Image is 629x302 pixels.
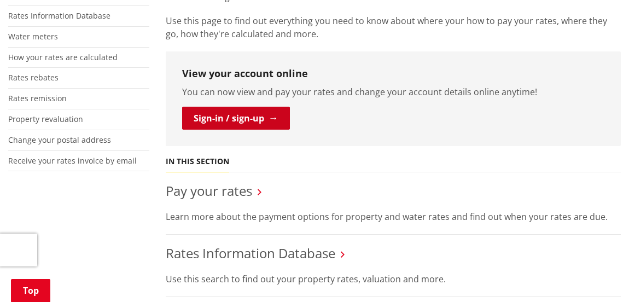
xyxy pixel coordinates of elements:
p: Use this page to find out everything you need to know about where your how to pay your rates, whe... [166,14,621,40]
iframe: Messenger Launcher [579,256,618,295]
h3: View your account online [182,68,605,80]
a: Rates remission [8,93,67,103]
p: Learn more about the payment options for property and water rates and find out when your rates ar... [166,210,621,223]
a: Receive your rates invoice by email [8,155,137,166]
a: Change your postal address [8,135,111,145]
a: How your rates are calculated [8,52,118,62]
a: Pay your rates [166,182,252,200]
a: Rates rebates [8,72,59,83]
a: Water meters [8,31,58,42]
p: You can now view and pay your rates and change your account details online anytime! [182,85,605,98]
a: Sign-in / sign-up [182,107,290,130]
a: Rates Information Database [8,10,110,21]
a: Property revaluation [8,114,83,124]
a: Rates Information Database [166,244,335,262]
h5: In this section [166,157,229,166]
p: Use this search to find out your property rates, valuation and more. [166,272,621,286]
a: Top [11,279,50,302]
